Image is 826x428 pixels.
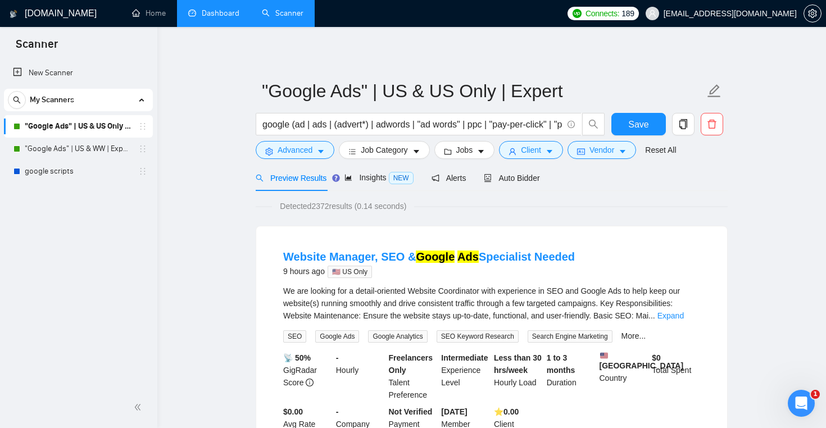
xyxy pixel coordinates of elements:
[568,121,575,128] span: info-circle
[528,330,612,343] span: Search Engine Marketing
[416,251,455,263] mark: Google
[432,174,466,183] span: Alerts
[138,167,147,176] span: holder
[484,174,539,183] span: Auto Bidder
[611,113,666,135] button: Save
[444,147,452,156] span: folder
[283,265,575,278] div: 9 hours ago
[344,174,352,181] span: area-chart
[804,9,821,18] span: setting
[701,119,723,129] span: delete
[262,77,705,105] input: Scanner name...
[30,89,74,111] span: My Scanners
[387,352,439,401] div: Talent Preference
[597,352,650,401] div: Country
[361,144,407,156] span: Job Category
[547,353,575,375] b: 1 to 3 months
[432,174,439,182] span: notification
[328,266,372,278] span: 🇺🇸 US Only
[389,407,433,416] b: Not Verified
[583,119,604,129] span: search
[256,174,264,182] span: search
[600,352,608,359] img: 🇺🇸
[509,147,516,156] span: user
[331,173,341,183] div: Tooltip anchor
[573,9,582,18] img: upwork-logo.png
[283,251,575,263] a: Website Manager, SEO &Google AdsSpecialist Needed
[672,113,695,135] button: copy
[652,353,661,362] b: $ 0
[8,96,25,104] span: search
[568,141,636,159] button: idcardVendorcaret-down
[437,330,519,343] span: SEO Keyword Research
[13,62,144,84] a: New Scanner
[283,330,306,343] span: SEO
[621,7,634,20] span: 189
[272,200,414,212] span: Detected 2372 results (0.14 seconds)
[344,173,413,182] span: Insights
[439,352,492,401] div: Experience Level
[336,407,339,416] b: -
[10,5,17,23] img: logo
[600,352,684,370] b: [GEOGRAPHIC_DATA]
[492,352,544,401] div: Hourly Load
[648,10,656,17] span: user
[334,352,387,401] div: Hourly
[8,91,26,109] button: search
[586,7,619,20] span: Connects:
[589,144,614,156] span: Vendor
[283,286,680,320] span: We are looking for a detail-oriented Website Coordinator with experience in SEO and Google Ads to...
[628,117,648,131] span: Save
[389,353,433,375] b: Freelancers Only
[281,352,334,401] div: GigRadar Score
[265,147,273,156] span: setting
[262,8,303,18] a: searchScanner
[457,251,479,263] mark: Ads
[456,144,473,156] span: Jobs
[25,138,131,160] a: "Google Ads" | US & WW | Expert
[673,119,694,129] span: copy
[477,147,485,156] span: caret-down
[804,9,822,18] a: setting
[25,160,131,183] a: google scripts
[804,4,822,22] button: setting
[621,331,646,340] a: More...
[315,330,359,343] span: Google Ads
[494,353,542,375] b: Less than 30 hrs/week
[283,353,311,362] b: 📡 50%
[134,402,145,413] span: double-left
[389,172,414,184] span: NEW
[262,117,562,131] input: Search Freelance Jobs...
[645,144,676,156] a: Reset All
[648,311,655,320] span: ...
[546,147,553,156] span: caret-down
[132,8,166,18] a: homeHome
[657,311,684,320] a: Expand
[256,174,326,183] span: Preview Results
[582,113,605,135] button: search
[278,144,312,156] span: Advanced
[494,407,519,416] b: ⭐️ 0.00
[701,113,723,135] button: delete
[577,147,585,156] span: idcard
[188,8,239,18] a: dashboardDashboard
[4,62,153,84] li: New Scanner
[138,144,147,153] span: holder
[339,141,429,159] button: barsJob Categorycaret-down
[336,353,339,362] b: -
[788,390,815,417] iframe: Intercom live chat
[256,141,334,159] button: settingAdvancedcaret-down
[283,285,700,322] div: We are looking for a detail-oriented Website Coordinator with experience in SEO and Google Ads to...
[317,147,325,156] span: caret-down
[441,407,467,416] b: [DATE]
[25,115,131,138] a: "Google Ads" | US & US Only | Expert
[707,84,721,98] span: edit
[412,147,420,156] span: caret-down
[138,122,147,131] span: holder
[650,352,702,401] div: Total Spent
[4,89,153,183] li: My Scanners
[348,147,356,156] span: bars
[619,147,627,156] span: caret-down
[7,36,67,60] span: Scanner
[306,379,314,386] span: info-circle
